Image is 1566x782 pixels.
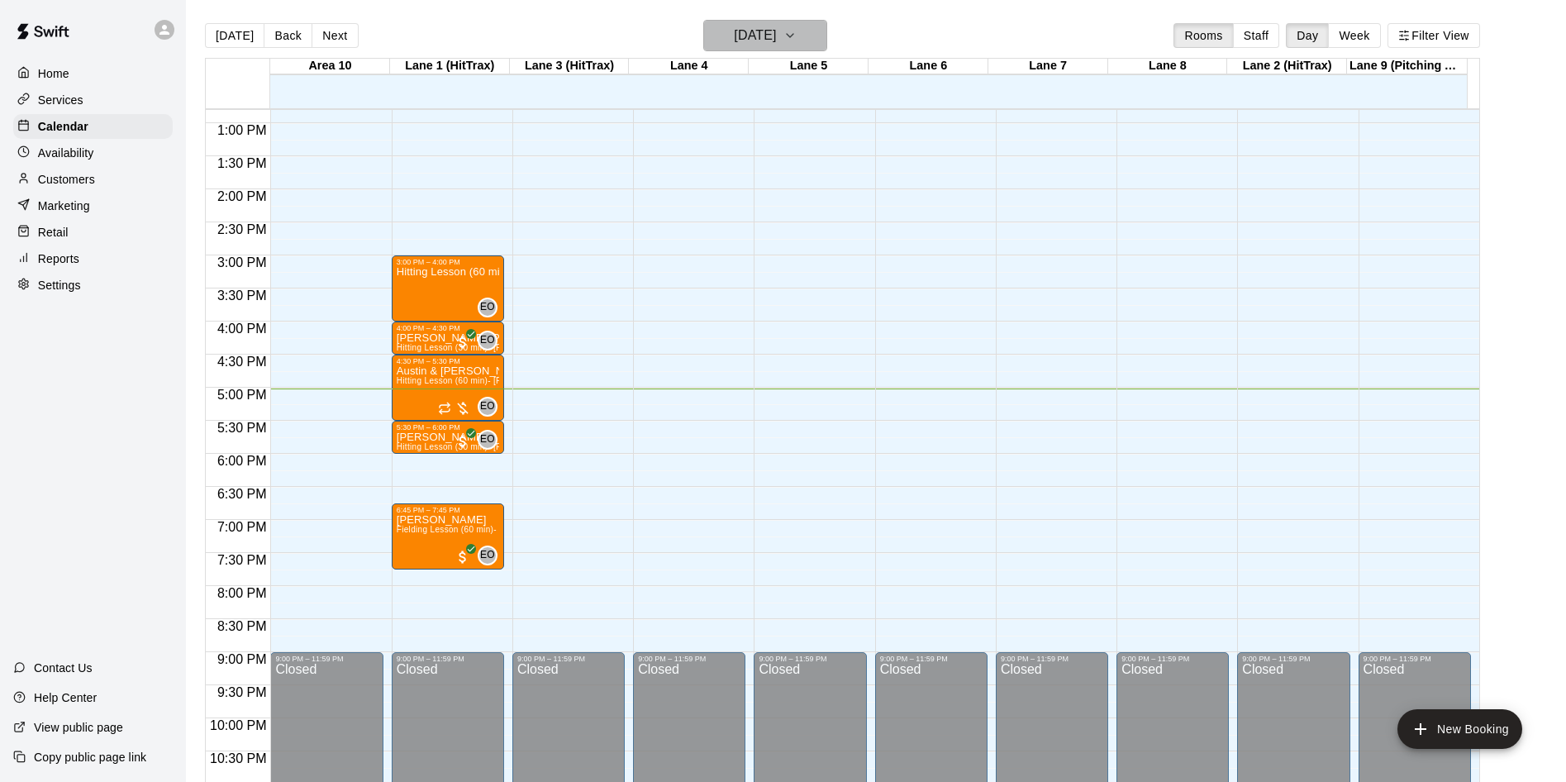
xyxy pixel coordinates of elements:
span: 6:00 PM [213,454,271,468]
span: 4:00 PM [213,322,271,336]
div: 9:00 PM – 11:59 PM [1242,655,1345,663]
button: Next [312,23,358,48]
p: Marketing [38,198,90,214]
a: Services [13,88,173,112]
span: Recurring event [438,402,451,415]
div: 4:00 PM – 4:30 PM [397,324,499,332]
span: 8:00 PM [213,586,271,600]
span: EO [480,299,495,316]
span: 7:00 PM [213,520,271,534]
div: Eric Opelski [478,546,497,565]
p: Reports [38,250,79,267]
span: 3:00 PM [213,255,271,269]
div: Lane 2 (HitTrax) [1227,59,1347,74]
div: 9:00 PM – 11:59 PM [1364,655,1466,663]
div: Lane 4 [629,59,749,74]
span: EO [480,398,495,415]
div: 5:30 PM – 6:00 PM [397,423,499,432]
div: Eric Opelski [478,430,497,450]
button: Filter View [1388,23,1480,48]
span: Hitting Lesson (30 min)- [PERSON_NAME] [397,442,565,451]
button: add [1397,709,1522,749]
a: Settings [13,273,173,298]
span: Hitting Lesson (30 min)- [PERSON_NAME] [397,343,565,352]
span: EO [480,432,495,448]
span: 1:30 PM [213,156,271,170]
span: EO [480,547,495,564]
p: Availability [38,145,94,161]
div: 4:30 PM – 5:30 PM [397,357,499,365]
span: Eric Opelski [484,331,497,350]
div: 9:00 PM – 11:59 PM [880,655,983,663]
p: Contact Us [34,660,93,676]
div: 4:00 PM – 4:30 PM: Wells Payne [392,322,504,355]
div: 5:30 PM – 6:00 PM: Samuel Gorman [392,421,504,454]
p: Copy public page link [34,749,146,765]
span: 4:30 PM [213,355,271,369]
div: Lane 8 [1108,59,1228,74]
div: Lane 1 (HitTrax) [390,59,510,74]
p: Help Center [34,689,97,706]
span: 9:30 PM [213,685,271,699]
div: Lane 3 (HitTrax) [510,59,630,74]
span: 9:00 PM [213,652,271,666]
div: 3:00 PM – 4:00 PM: Hitting Lesson (60 min)- Eric Opelski [392,255,504,322]
a: Availability [13,141,173,165]
div: 3:00 PM – 4:00 PM [397,258,499,266]
div: 9:00 PM – 11:59 PM [517,655,620,663]
span: Eric Opelski [484,430,497,450]
div: Eric Opelski [478,331,497,350]
span: 2:00 PM [213,189,271,203]
span: Eric Opelski [484,298,497,317]
div: 6:45 PM – 7:45 PM [397,506,499,514]
span: 10:30 PM [206,751,270,765]
button: Week [1328,23,1380,48]
p: Home [38,65,69,82]
button: Staff [1233,23,1280,48]
span: Eric Opelski [484,397,497,417]
button: [DATE] [205,23,264,48]
div: 9:00 PM – 11:59 PM [275,655,378,663]
div: 9:00 PM – 11:59 PM [638,655,740,663]
span: 5:00 PM [213,388,271,402]
button: Rooms [1173,23,1233,48]
div: Eric Opelski [478,298,497,317]
p: Customers [38,171,95,188]
div: Lane 5 [749,59,869,74]
span: 5:30 PM [213,421,271,435]
div: 4:30 PM – 5:30 PM: Austin & Braxton Dooley [392,355,504,421]
span: 6:30 PM [213,487,271,501]
a: Home [13,61,173,86]
span: EO [480,332,495,349]
span: All customers have paid [455,334,471,350]
a: Reports [13,246,173,271]
button: Day [1286,23,1329,48]
p: Retail [38,224,69,241]
a: Retail [13,220,173,245]
span: 8:30 PM [213,619,271,633]
p: Settings [38,277,81,293]
p: Calendar [38,118,88,135]
span: Eric Opelski [484,546,497,565]
span: 7:30 PM [213,553,271,567]
span: 10:00 PM [206,718,270,732]
div: 9:00 PM – 11:59 PM [759,655,861,663]
div: 6:45 PM – 7:45 PM: Fielding Lesson (60 min)- Eric Opelski [392,503,504,570]
div: Eric Opelski [478,397,497,417]
a: Calendar [13,114,173,139]
span: All customers have paid [455,433,471,450]
a: Customers [13,167,173,192]
span: Hitting Lesson (60 min)- [PERSON_NAME] [397,376,565,385]
span: All customers have paid [455,549,471,565]
span: 3:30 PM [213,288,271,303]
a: Marketing [13,193,173,218]
div: 9:00 PM – 11:59 PM [397,655,499,663]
